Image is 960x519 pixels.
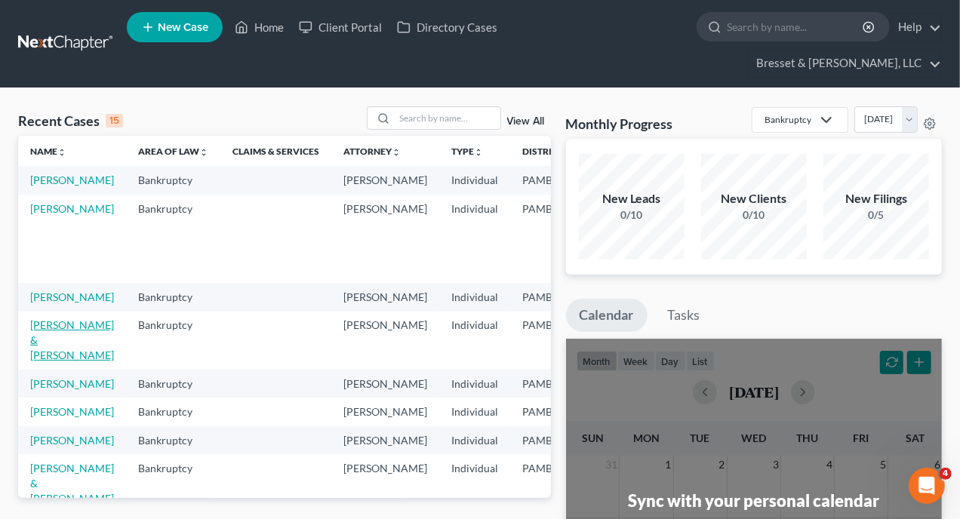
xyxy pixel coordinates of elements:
[138,146,208,157] a: Area of Lawunfold_more
[30,377,114,390] a: [PERSON_NAME]
[510,195,584,283] td: PAMB
[126,166,220,194] td: Bankruptcy
[126,283,220,311] td: Bankruptcy
[891,14,941,41] a: Help
[579,190,685,207] div: New Leads
[331,312,439,370] td: [PERSON_NAME]
[199,148,208,157] i: unfold_more
[30,146,66,157] a: Nameunfold_more
[474,148,483,157] i: unfold_more
[566,115,673,133] h3: Monthly Progress
[940,468,952,480] span: 4
[566,299,648,332] a: Calendar
[331,166,439,194] td: [PERSON_NAME]
[30,290,114,303] a: [PERSON_NAME]
[579,207,685,223] div: 0/10
[331,195,439,283] td: [PERSON_NAME]
[510,283,584,311] td: PAMB
[126,426,220,454] td: Bankruptcy
[749,50,941,77] a: Bresset & [PERSON_NAME], LLC
[343,146,401,157] a: Attorneyunfold_more
[765,113,811,126] div: Bankruptcy
[439,312,510,370] td: Individual
[654,299,714,332] a: Tasks
[30,462,114,505] a: [PERSON_NAME] & [PERSON_NAME]
[331,370,439,398] td: [PERSON_NAME]
[126,398,220,425] td: Bankruptcy
[510,166,584,194] td: PAMB
[439,370,510,398] td: Individual
[331,283,439,311] td: [PERSON_NAME]
[30,174,114,186] a: [PERSON_NAME]
[395,107,500,129] input: Search by name...
[823,190,929,207] div: New Filings
[823,207,929,223] div: 0/5
[522,146,572,157] a: Districtunfold_more
[30,434,114,447] a: [PERSON_NAME]
[628,489,879,512] div: Sync with your personal calendar
[331,426,439,454] td: [PERSON_NAME]
[331,398,439,425] td: [PERSON_NAME]
[106,114,123,127] div: 15
[439,398,510,425] td: Individual
[510,426,584,454] td: PAMB
[158,22,208,33] span: New Case
[126,370,220,398] td: Bankruptcy
[18,112,123,130] div: Recent Cases
[909,468,945,504] iframe: Intercom live chat
[439,166,510,194] td: Individual
[439,426,510,454] td: Individual
[389,14,505,41] a: Directory Cases
[451,146,483,157] a: Typeunfold_more
[30,202,114,215] a: [PERSON_NAME]
[510,398,584,425] td: PAMB
[727,13,865,41] input: Search by name...
[439,283,510,311] td: Individual
[57,148,66,157] i: unfold_more
[227,14,291,41] a: Home
[30,318,114,361] a: [PERSON_NAME] & [PERSON_NAME]
[291,14,389,41] a: Client Portal
[220,136,331,166] th: Claims & Services
[510,370,584,398] td: PAMB
[439,195,510,283] td: Individual
[510,312,584,370] td: PAMB
[507,116,545,127] a: View All
[392,148,401,157] i: unfold_more
[126,195,220,283] td: Bankruptcy
[701,190,807,207] div: New Clients
[30,405,114,418] a: [PERSON_NAME]
[701,207,807,223] div: 0/10
[126,312,220,370] td: Bankruptcy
